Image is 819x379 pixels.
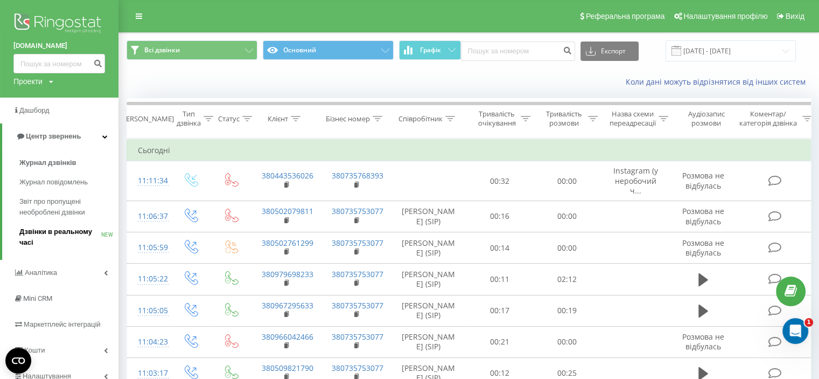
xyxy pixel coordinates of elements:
td: 00:00 [534,201,601,232]
span: Дзвінки в реальному часі [19,226,101,248]
td: 00:19 [534,295,601,326]
a: 380979698233 [262,269,313,279]
td: [PERSON_NAME] (SIP) [391,232,466,264]
div: 11:05:59 [138,237,159,258]
td: 00:00 [534,161,601,201]
div: 11:11:34 [138,170,159,191]
a: 380735753077 [332,238,383,248]
div: 11:04:23 [138,332,159,353]
div: Бізнес номер [326,114,370,123]
div: 11:05:22 [138,268,159,290]
div: 11:06:37 [138,206,159,227]
button: Основний [263,40,394,60]
a: 380735753077 [332,206,383,216]
a: 380443536026 [262,170,313,181]
span: Розмова не відбулась [682,238,724,258]
td: [PERSON_NAME] (SIP) [391,326,466,357]
a: Коли дані можуть відрізнятися вiд інших систем [626,77,811,87]
button: Експорт [580,42,639,61]
td: 00:00 [534,326,601,357]
div: Тривалість очікування [475,109,518,128]
span: Кошти [24,346,45,354]
span: Маркетплейс інтеграцій [24,320,101,328]
div: Статус [218,114,240,123]
div: [PERSON_NAME] [120,114,174,123]
a: 380502079811 [262,206,313,216]
td: 00:14 [466,232,534,264]
a: 380967295633 [262,300,313,311]
span: Аналiтика [25,268,57,277]
iframe: Intercom live chat [782,318,808,344]
span: Звіт про пропущені необроблені дзвінки [19,196,113,218]
span: Графік [420,46,441,54]
div: Проекти [13,76,43,87]
span: Вихід [786,12,804,20]
span: Mini CRM [23,294,52,302]
span: Центр звернень [26,132,81,140]
span: Розмова не відбулась [682,170,724,190]
a: 380509821790 [262,363,313,373]
a: 380735768393 [332,170,383,181]
a: 380735753077 [332,363,383,373]
td: 00:21 [466,326,534,357]
button: Open CMP widget [5,348,31,374]
a: Журнал повідомлень [19,173,118,192]
img: Ringostat logo [13,11,105,38]
span: Розмова не відбулась [682,206,724,226]
span: Налаштування профілю [683,12,767,20]
a: Дзвінки в реальному часіNEW [19,222,118,252]
input: Пошук за номером [461,42,575,61]
td: [PERSON_NAME] (SIP) [391,295,466,326]
div: 11:05:05 [138,300,159,321]
button: Всі дзвінки [127,40,257,60]
button: Графік [399,40,461,60]
a: 380966042466 [262,332,313,342]
div: Коментар/категорія дзвінка [737,109,800,128]
span: Журнал повідомлень [19,177,88,188]
td: 00:00 [534,232,601,264]
td: [PERSON_NAME] (SIP) [391,264,466,295]
a: 380735753077 [332,300,383,311]
span: Журнал дзвінків [19,157,76,168]
div: Співробітник [398,114,443,123]
span: Всі дзвінки [144,46,180,54]
a: Центр звернень [2,123,118,149]
td: [PERSON_NAME] (SIP) [391,201,466,232]
span: Реферальна програма [586,12,665,20]
input: Пошук за номером [13,54,105,73]
div: Аудіозапис розмови [680,109,732,128]
a: Звіт про пропущені необроблені дзвінки [19,192,118,222]
div: Тип дзвінка [177,109,201,128]
div: Тривалість розмови [543,109,585,128]
span: Дашборд [19,106,50,114]
span: Розмова не відбулась [682,332,724,352]
a: 380735753077 [332,269,383,279]
span: 1 [804,318,813,327]
td: 02:12 [534,264,601,295]
div: Клієнт [268,114,288,123]
td: 00:32 [466,161,534,201]
span: Instagram (у неробочий ч... [613,166,658,195]
td: 00:17 [466,295,534,326]
td: 00:16 [466,201,534,232]
a: [DOMAIN_NAME] [13,40,105,51]
a: Журнал дзвінків [19,153,118,173]
a: 380502761299 [262,238,313,248]
td: 00:11 [466,264,534,295]
a: 380735753077 [332,332,383,342]
div: Назва схеми переадресації [610,109,656,128]
td: Сьогодні [127,140,816,161]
